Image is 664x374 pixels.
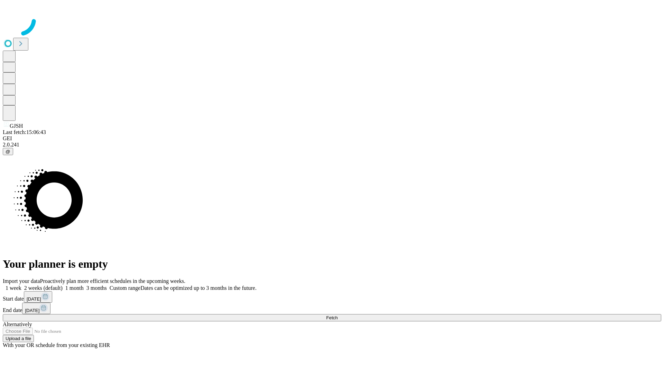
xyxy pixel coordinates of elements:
[3,258,661,270] h1: Your planner is empty
[86,285,107,291] span: 3 months
[22,303,50,314] button: [DATE]
[27,296,41,302] span: [DATE]
[10,123,23,129] span: GJSH
[6,149,10,154] span: @
[3,129,46,135] span: Last fetch: 15:06:43
[3,142,661,148] div: 2.0.241
[3,303,661,314] div: End date
[3,342,110,348] span: With your OR schedule from your existing EHR
[24,291,52,303] button: [DATE]
[3,278,40,284] span: Import your data
[3,314,661,321] button: Fetch
[65,285,84,291] span: 1 month
[110,285,140,291] span: Custom range
[3,148,13,155] button: @
[3,291,661,303] div: Start date
[3,135,661,142] div: GEI
[25,308,39,313] span: [DATE]
[24,285,63,291] span: 2 weeks (default)
[6,285,21,291] span: 1 week
[326,315,338,320] span: Fetch
[3,335,34,342] button: Upload a file
[3,321,32,327] span: Alternatively
[140,285,256,291] span: Dates can be optimized up to 3 months in the future.
[40,278,185,284] span: Proactively plan more efficient schedules in the upcoming weeks.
